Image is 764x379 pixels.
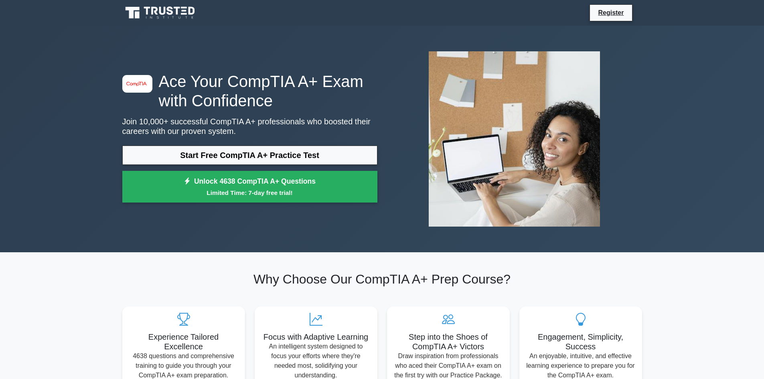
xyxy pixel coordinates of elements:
h1: Ace Your CompTIA A+ Exam with Confidence [122,72,377,110]
h5: Experience Tailored Excellence [129,332,239,351]
h5: Step into the Shoes of CompTIA A+ Victors [393,332,503,351]
a: Start Free CompTIA A+ Practice Test [122,146,377,165]
h2: Why Choose Our CompTIA A+ Prep Course? [122,272,642,287]
a: Register [593,8,628,18]
p: Join 10,000+ successful CompTIA A+ professionals who boosted their careers with our proven system. [122,117,377,136]
h5: Engagement, Simplicity, Success [526,332,636,351]
h5: Focus with Adaptive Learning [261,332,371,342]
small: Limited Time: 7-day free trial! [132,188,367,197]
a: Unlock 4638 CompTIA A+ QuestionsLimited Time: 7-day free trial! [122,171,377,203]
